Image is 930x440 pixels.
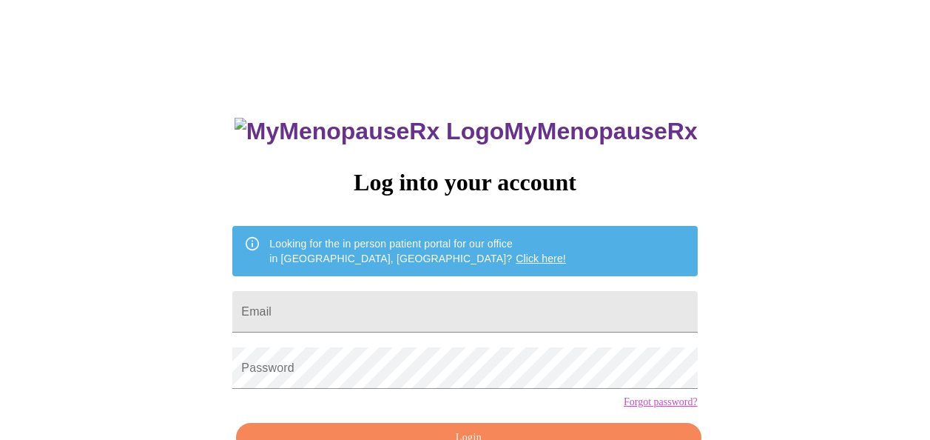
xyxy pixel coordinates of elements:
h3: Log into your account [232,169,697,196]
a: Click here! [516,253,566,264]
a: Forgot password? [624,396,698,408]
img: MyMenopauseRx Logo [235,118,504,145]
h3: MyMenopauseRx [235,118,698,145]
div: Looking for the in person patient portal for our office in [GEOGRAPHIC_DATA], [GEOGRAPHIC_DATA]? [269,230,566,272]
